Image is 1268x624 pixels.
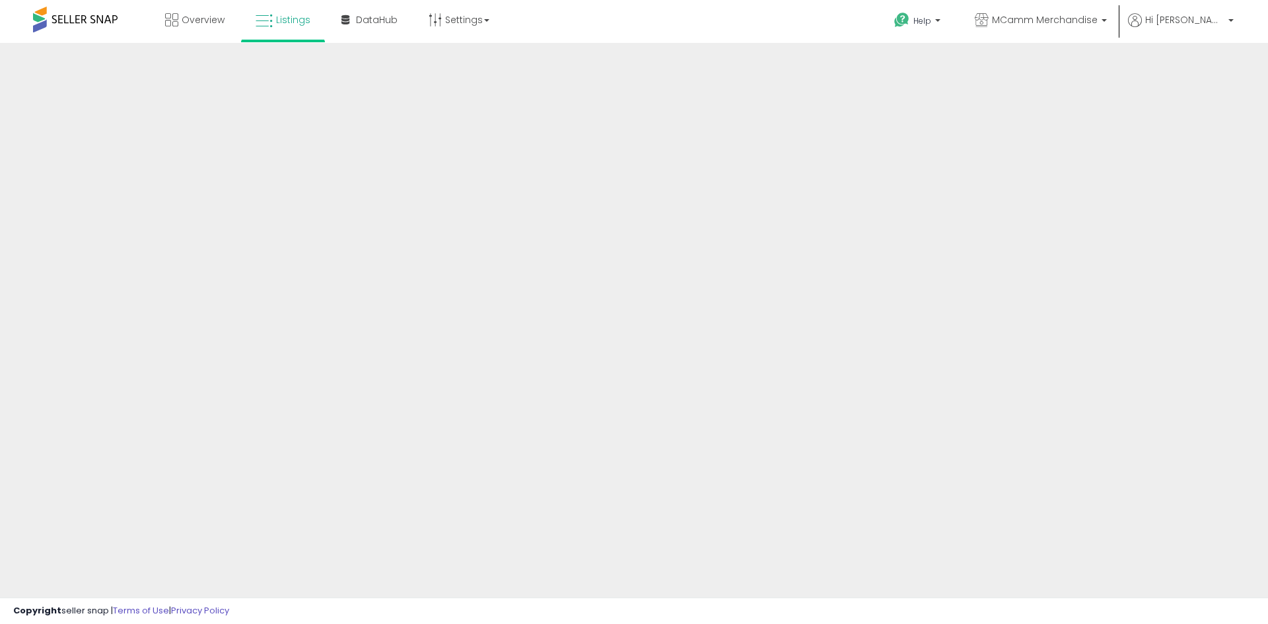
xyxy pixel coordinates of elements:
[913,15,931,26] span: Help
[1145,13,1224,26] span: Hi [PERSON_NAME]
[276,13,310,26] span: Listings
[356,13,398,26] span: DataHub
[182,13,225,26] span: Overview
[1128,13,1234,43] a: Hi [PERSON_NAME]
[894,12,910,28] i: Get Help
[992,13,1098,26] span: MCamm Merchandise
[884,2,954,43] a: Help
